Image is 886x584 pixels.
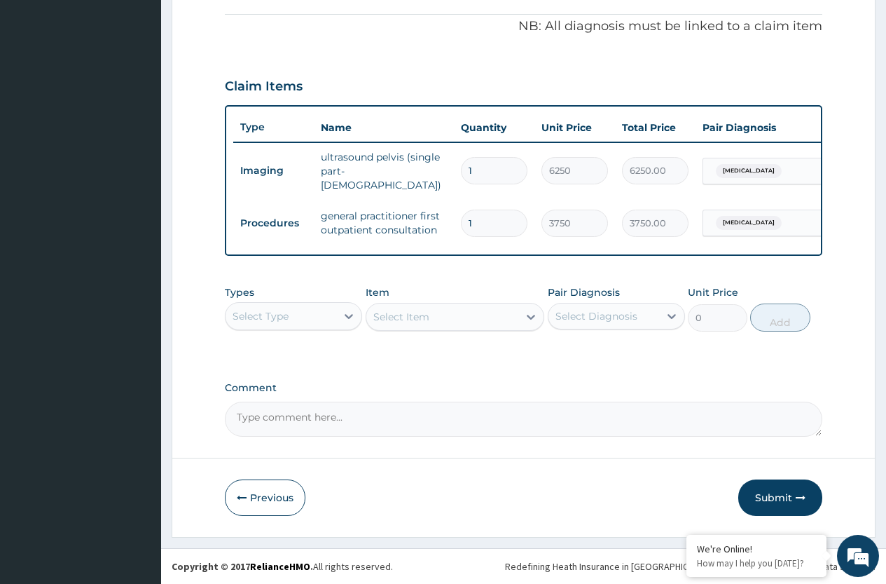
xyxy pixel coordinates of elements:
td: Procedures [233,210,314,236]
img: d_794563401_company_1708531726252_794563401 [26,70,57,105]
label: Comment [225,382,822,394]
span: [MEDICAL_DATA] [716,216,782,230]
textarea: Type your message and hit 'Enter' [7,383,267,432]
span: [MEDICAL_DATA] [716,164,782,178]
strong: Copyright © 2017 . [172,560,313,573]
label: Types [225,287,254,299]
button: Previous [225,480,305,516]
td: general practitioner first outpatient consultation [314,202,454,244]
h3: Claim Items [225,79,303,95]
div: Select Type [233,309,289,323]
label: Pair Diagnosis [548,285,620,299]
label: Unit Price [688,285,738,299]
div: Chat with us now [73,79,235,97]
td: Imaging [233,158,314,184]
td: ultrasound pelvis (single part- [DEMOGRAPHIC_DATA]) [314,143,454,199]
th: Total Price [615,114,695,142]
th: Name [314,114,454,142]
th: Unit Price [534,114,615,142]
p: How may I help you today? [697,557,816,569]
th: Quantity [454,114,534,142]
div: We're Online! [697,543,816,555]
label: Item [366,285,389,299]
a: RelianceHMO [250,560,310,573]
button: Submit [738,480,822,516]
div: Redefining Heath Insurance in [GEOGRAPHIC_DATA] using Telemedicine and Data Science! [505,559,875,573]
div: Minimize live chat window [230,7,263,41]
th: Type [233,114,314,140]
th: Pair Diagnosis [695,114,850,142]
p: NB: All diagnosis must be linked to a claim item [225,18,822,36]
span: We're online! [81,177,193,318]
button: Add [750,304,810,332]
footer: All rights reserved. [161,548,886,584]
div: Select Diagnosis [555,309,637,323]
